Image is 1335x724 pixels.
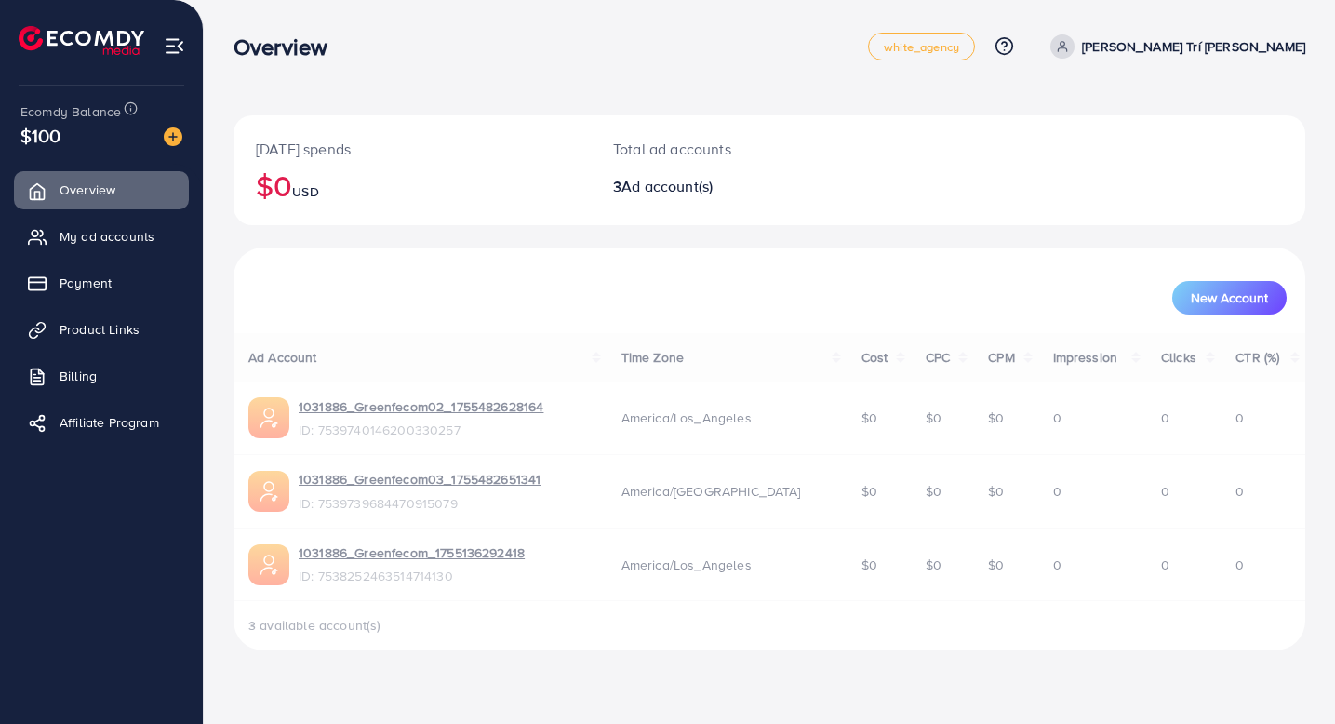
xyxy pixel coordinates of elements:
span: white_agency [884,41,959,53]
img: logo [19,26,144,55]
button: New Account [1172,281,1287,315]
span: $100 [20,122,61,149]
a: white_agency [868,33,975,60]
span: Payment [60,274,112,292]
span: My ad accounts [60,227,154,246]
p: [DATE] spends [256,138,568,160]
span: Affiliate Program [60,413,159,432]
h2: $0 [256,168,568,203]
a: Overview [14,171,189,208]
h3: Overview [234,34,342,60]
iframe: Chat [1256,640,1321,710]
a: Affiliate Program [14,404,189,441]
span: Ad account(s) [621,176,713,196]
h2: 3 [613,178,836,195]
p: [PERSON_NAME] Trí [PERSON_NAME] [1082,35,1305,58]
a: Billing [14,357,189,395]
img: image [164,127,182,146]
span: Billing [60,367,97,385]
span: USD [292,182,318,201]
span: Ecomdy Balance [20,102,121,121]
span: New Account [1191,291,1268,304]
p: Total ad accounts [613,138,836,160]
span: Overview [60,181,115,199]
a: Payment [14,264,189,302]
a: [PERSON_NAME] Trí [PERSON_NAME] [1043,34,1305,59]
img: menu [164,35,185,57]
a: My ad accounts [14,218,189,255]
a: Product Links [14,311,189,348]
span: Product Links [60,320,140,339]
